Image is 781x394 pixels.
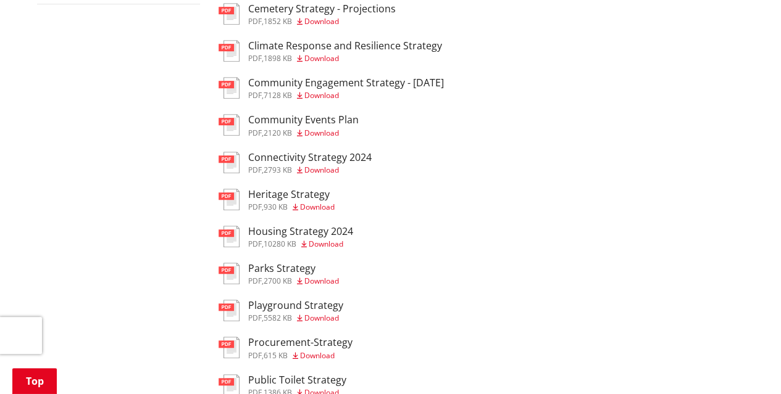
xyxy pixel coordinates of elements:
img: document-pdf.svg [219,189,240,210]
span: pdf [248,165,262,175]
span: Download [304,90,339,101]
span: pdf [248,90,262,101]
img: document-pdf.svg [219,3,240,25]
span: Download [304,128,339,138]
a: Housing Strategy 2024 pdf,10280 KB Download [219,226,353,248]
img: document-pdf.svg [219,77,240,99]
span: Download [304,16,339,27]
span: pdf [248,53,262,64]
a: Cemetery Strategy - Projections pdf,1852 KB Download [219,3,396,25]
img: document-pdf.svg [219,152,240,173]
span: Download [300,202,335,212]
img: document-pdf.svg [219,114,240,136]
div: , [248,92,444,99]
span: 10280 KB [264,239,296,249]
h3: Climate Response and Resilience Strategy [248,40,442,52]
div: , [248,129,359,137]
a: Connectivity Strategy 2024 pdf,2793 KB Download [219,152,372,174]
h3: Community Engagement Strategy - [DATE] [248,77,444,89]
h3: Housing Strategy 2024 [248,226,353,237]
a: Top [12,368,57,394]
span: 1898 KB [264,53,292,64]
div: , [248,352,353,359]
div: , [248,203,335,211]
a: Climate Response and Resilience Strategy pdf,1898 KB Download [219,40,442,62]
span: 930 KB [264,202,288,212]
h3: Heritage Strategy [248,189,335,200]
span: pdf [248,16,262,27]
span: 615 KB [264,350,288,361]
img: document-pdf.svg [219,263,240,284]
iframe: Messenger Launcher [724,342,769,387]
div: , [248,55,442,62]
span: pdf [248,276,262,286]
span: Download [304,276,339,286]
span: Download [304,165,339,175]
div: , [248,166,372,174]
img: document-pdf.svg [219,300,240,321]
span: Download [304,313,339,323]
span: Download [300,350,335,361]
a: Heritage Strategy pdf,930 KB Download [219,189,335,211]
span: pdf [248,239,262,249]
img: document-pdf.svg [219,226,240,247]
a: Parks Strategy pdf,2700 KB Download [219,263,339,285]
a: Procurement-Strategy pdf,615 KB Download [219,337,353,359]
h3: Parks Strategy [248,263,339,274]
span: pdf [248,350,262,361]
h3: Public Toilet Strategy [248,374,346,386]
span: pdf [248,128,262,138]
h3: Playground Strategy [248,300,343,311]
div: , [248,240,353,248]
span: 5582 KB [264,313,292,323]
div: , [248,18,396,25]
span: 2120 KB [264,128,292,138]
span: Download [309,239,343,249]
h3: Connectivity Strategy 2024 [248,152,372,163]
a: Playground Strategy pdf,5582 KB Download [219,300,343,322]
div: , [248,277,339,285]
span: pdf [248,202,262,212]
span: 1852 KB [264,16,292,27]
h3: Procurement-Strategy [248,337,353,348]
span: Download [304,53,339,64]
span: pdf [248,313,262,323]
h3: Community Events Plan [248,114,359,126]
span: 2793 KB [264,165,292,175]
div: , [248,314,343,322]
a: Community Events Plan pdf,2120 KB Download [219,114,359,136]
span: 2700 KB [264,276,292,286]
img: document-pdf.svg [219,337,240,358]
h3: Cemetery Strategy - Projections [248,3,396,15]
span: 7128 KB [264,90,292,101]
img: document-pdf.svg [219,40,240,62]
a: Community Engagement Strategy - [DATE] pdf,7128 KB Download [219,77,444,99]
